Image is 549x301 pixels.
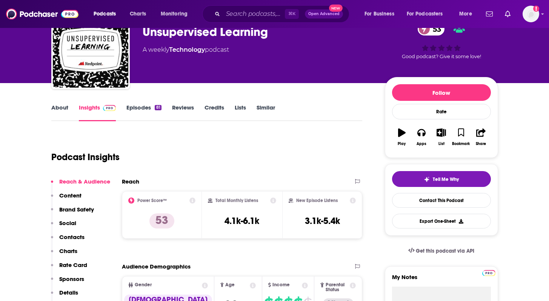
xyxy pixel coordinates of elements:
[6,7,78,21] img: Podchaser - Follow, Share and Rate Podcasts
[305,9,343,19] button: Open AdvancedNew
[225,215,259,227] h3: 4.1k-6.1k
[476,142,486,146] div: Share
[51,178,110,192] button: Reach & Audience
[51,275,84,289] button: Sponsors
[149,213,174,228] p: 53
[223,8,285,20] input: Search podcasts, credits, & more...
[523,6,539,22] span: Logged in as biancagorospe
[392,193,491,208] a: Contact This Podcast
[88,8,126,20] button: open menu
[431,123,451,151] button: List
[502,8,514,20] a: Show notifications dropdown
[59,192,82,199] p: Content
[122,178,139,185] h2: Reach
[51,151,120,163] h1: Podcast Insights
[392,273,491,287] label: My Notes
[59,261,87,269] p: Rate Card
[523,6,539,22] button: Show profile menu
[272,282,290,287] span: Income
[364,9,394,19] span: For Business
[392,84,491,101] button: Follow
[454,8,481,20] button: open menu
[143,45,229,54] div: A weekly podcast
[135,282,152,287] span: Gender
[79,104,116,121] a: InsightsPodchaser Pro
[329,5,343,12] span: New
[402,54,481,59] span: Good podcast? Give it some love!
[59,233,85,241] p: Contacts
[305,215,340,227] h3: 3.1k-5.4k
[359,8,404,20] button: open menu
[137,198,167,203] h2: Power Score™
[385,17,498,64] div: 53Good podcast? Give it some love!
[169,46,205,53] a: Technology
[483,8,496,20] a: Show notifications dropdown
[205,104,224,121] a: Credits
[459,9,472,19] span: More
[103,105,116,111] img: Podchaser Pro
[392,104,491,119] div: Rate
[482,270,495,276] img: Podchaser Pro
[285,9,299,19] span: ⌘ K
[416,248,474,254] span: Get this podcast via API
[172,104,194,121] a: Reviews
[402,8,454,20] button: open menu
[51,206,94,220] button: Brand Safety
[308,12,340,16] span: Open Advanced
[425,22,445,36] span: 53
[482,269,495,276] a: Pro website
[235,104,246,121] a: Lists
[209,5,357,23] div: Search podcasts, credits, & more...
[126,104,161,121] a: Episodes81
[125,8,151,20] a: Charts
[215,198,258,203] h2: Total Monthly Listens
[225,282,235,287] span: Age
[471,123,491,151] button: Share
[392,214,491,228] button: Export One-Sheet
[392,123,412,151] button: Play
[402,242,481,260] a: Get this podcast via API
[155,8,197,20] button: open menu
[257,104,275,121] a: Similar
[130,9,146,19] span: Charts
[533,6,539,12] svg: Add a profile image
[59,178,110,185] p: Reach & Audience
[155,105,161,110] div: 81
[122,263,191,270] h2: Audience Demographics
[407,9,443,19] span: For Podcasters
[59,219,76,227] p: Social
[59,247,77,255] p: Charts
[51,192,82,206] button: Content
[51,233,85,247] button: Contacts
[523,6,539,22] img: User Profile
[161,9,188,19] span: Monitoring
[51,261,87,275] button: Rate Card
[94,9,116,19] span: Podcasts
[53,12,128,88] img: Unsupervised Learning
[451,123,471,151] button: Bookmark
[417,142,426,146] div: Apps
[412,123,431,151] button: Apps
[424,176,430,182] img: tell me why sparkle
[392,171,491,187] button: tell me why sparkleTell Me Why
[59,206,94,213] p: Brand Safety
[51,247,77,261] button: Charts
[452,142,470,146] div: Bookmark
[296,198,338,203] h2: New Episode Listens
[398,142,406,146] div: Play
[51,219,76,233] button: Social
[51,104,68,121] a: About
[418,22,445,36] a: 53
[433,176,459,182] span: Tell Me Why
[59,289,78,296] p: Details
[438,142,444,146] div: List
[59,275,84,282] p: Sponsors
[326,282,349,292] span: Parental Status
